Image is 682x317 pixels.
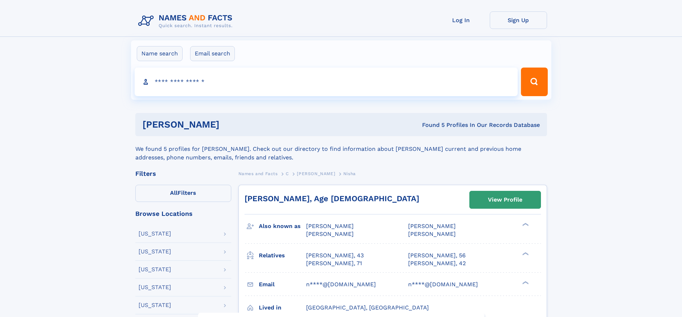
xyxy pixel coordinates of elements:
[297,171,335,176] span: [PERSON_NAME]
[432,11,490,29] a: Log In
[321,121,540,129] div: Found 5 Profiles In Our Records Database
[470,191,541,208] a: View Profile
[139,302,171,308] div: [US_STATE]
[190,46,235,61] label: Email search
[286,171,289,176] span: C
[488,192,522,208] div: View Profile
[137,46,183,61] label: Name search
[408,252,466,259] a: [PERSON_NAME], 56
[135,170,231,177] div: Filters
[306,252,364,259] a: [PERSON_NAME], 43
[259,302,306,314] h3: Lived in
[408,223,456,229] span: [PERSON_NAME]
[139,284,171,290] div: [US_STATE]
[259,278,306,291] h3: Email
[306,259,362,267] a: [PERSON_NAME], 71
[297,169,335,178] a: [PERSON_NAME]
[408,259,466,267] a: [PERSON_NAME], 42
[135,68,518,96] input: search input
[408,231,456,237] span: [PERSON_NAME]
[139,267,171,272] div: [US_STATE]
[521,68,547,96] button: Search Button
[142,120,321,129] h1: [PERSON_NAME]
[521,280,529,285] div: ❯
[306,304,429,311] span: [GEOGRAPHIC_DATA], [GEOGRAPHIC_DATA]
[490,11,547,29] a: Sign Up
[343,171,356,176] span: Nisha
[259,220,306,232] h3: Also known as
[306,223,354,229] span: [PERSON_NAME]
[521,251,529,256] div: ❯
[306,231,354,237] span: [PERSON_NAME]
[135,136,547,162] div: We found 5 profiles for [PERSON_NAME]. Check out our directory to find information about [PERSON_...
[135,11,238,31] img: Logo Names and Facts
[521,222,529,227] div: ❯
[139,249,171,254] div: [US_STATE]
[135,185,231,202] label: Filters
[259,249,306,262] h3: Relatives
[170,189,178,196] span: All
[139,231,171,237] div: [US_STATE]
[135,210,231,217] div: Browse Locations
[238,169,278,178] a: Names and Facts
[245,194,419,203] a: [PERSON_NAME], Age [DEMOGRAPHIC_DATA]
[286,169,289,178] a: C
